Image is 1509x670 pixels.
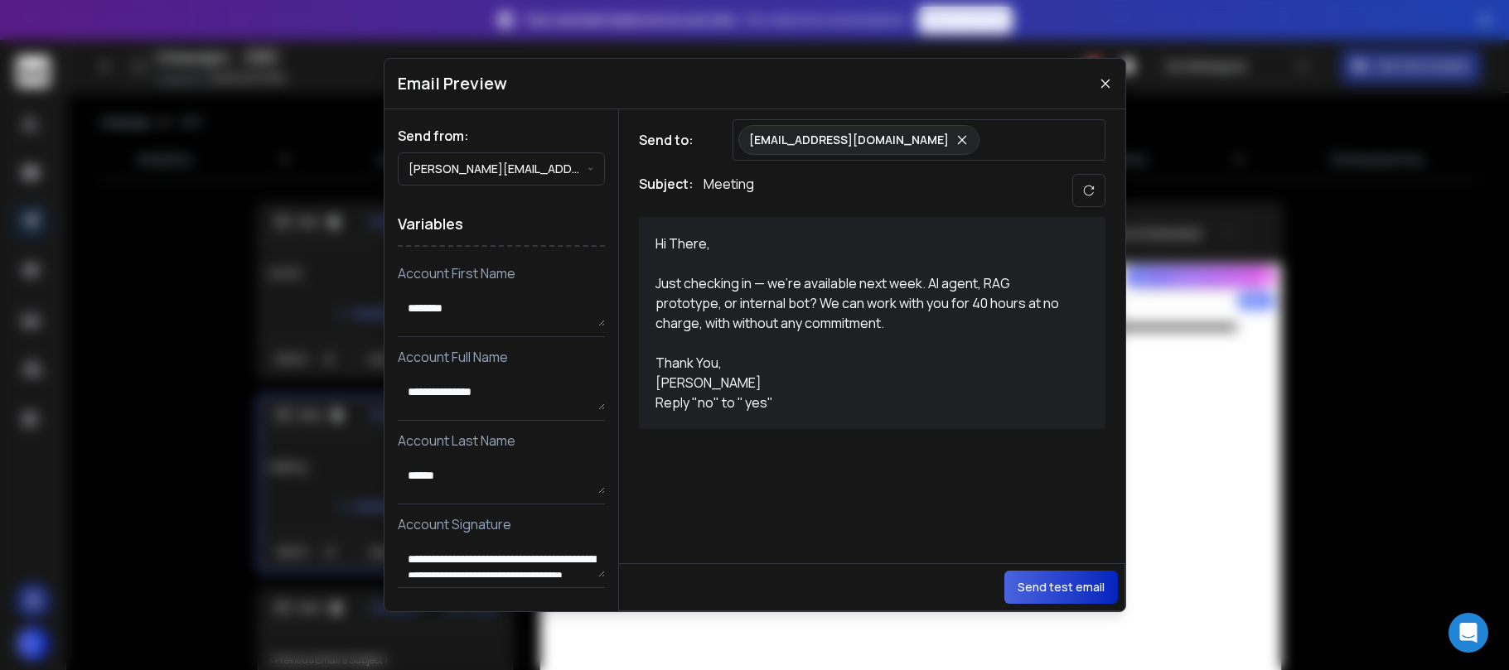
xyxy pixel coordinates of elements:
p: [PERSON_NAME][EMAIL_ADDRESS][PERSON_NAME][PERSON_NAME][DOMAIN_NAME] [409,161,588,177]
p: Meeting [704,174,754,207]
p: [EMAIL_ADDRESS][DOMAIN_NAME] [749,132,949,148]
h1: Send to: [639,130,705,150]
div: Open Intercom Messenger [1449,613,1488,653]
p: Account Last Name [398,431,605,451]
p: Account Signature [398,514,605,534]
div: Reply "no" to '' yes'' [655,393,1070,412]
div: [PERSON_NAME] [655,373,1070,393]
div: Just checking in — we’re available next week. AI agent, RAG prototype, or internal bot? We can wo... [655,273,1070,333]
h1: Send from: [398,126,605,146]
p: Account First Name [398,263,605,283]
h1: Variables [398,202,605,247]
div: Thank You, [655,353,1070,373]
button: Send test email [1004,571,1118,604]
p: Account Full Name [398,347,605,367]
h1: Subject: [639,174,694,207]
h1: Email Preview [398,72,507,95]
div: Hi There, [655,234,1070,253]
